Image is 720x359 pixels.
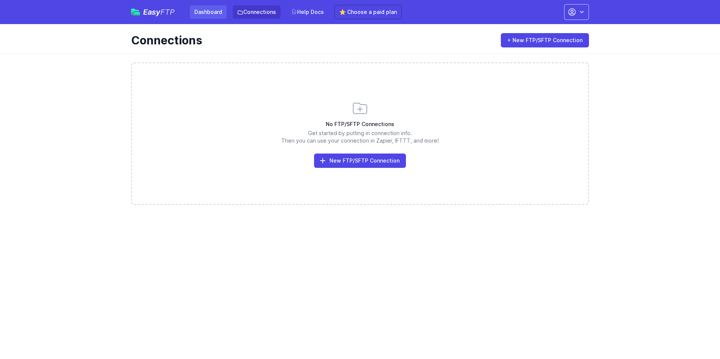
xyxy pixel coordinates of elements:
[131,33,490,47] h1: Connections
[132,120,588,128] h3: No FTP/SFTP Connections
[334,5,402,19] a: ⭐ Choose a paid plan
[314,154,406,168] a: New FTP/SFTP Connection
[143,8,175,16] span: Easy
[287,5,328,19] a: Help Docs
[501,33,589,47] a: + New FTP/SFTP Connection
[233,5,281,19] a: Connections
[131,8,175,16] a: EasyFTP
[132,129,588,145] p: Get started by putting in connection info. Then you can use your connection in Zapier, IFTTT, and...
[190,5,227,19] a: Dashboard
[682,321,711,350] iframe: Drift Widget Chat Controller
[160,8,175,17] span: FTP
[131,9,140,15] img: easyftp_logo.png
